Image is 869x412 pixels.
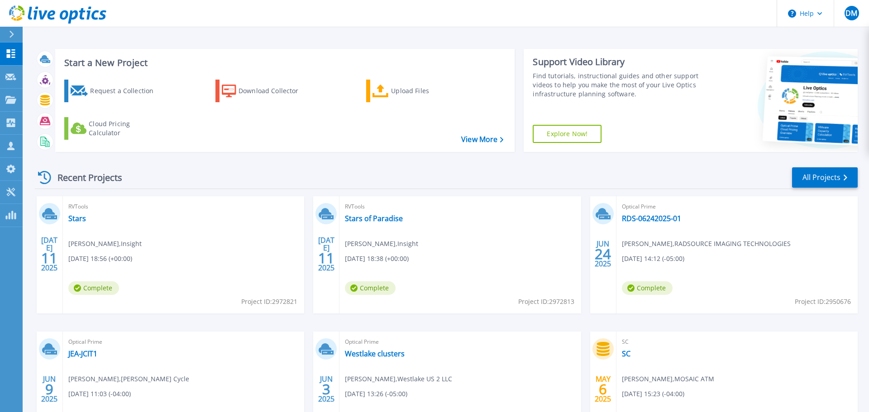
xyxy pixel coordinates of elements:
[318,237,335,270] div: [DATE] 2025
[345,281,396,295] span: Complete
[41,237,58,270] div: [DATE] 2025
[68,374,189,384] span: [PERSON_NAME] , [PERSON_NAME] Cycle
[318,373,335,406] div: JUN 2025
[622,254,684,264] span: [DATE] 14:12 (-05:00)
[622,337,852,347] span: SC
[795,297,851,307] span: Project ID: 2950676
[345,374,452,384] span: [PERSON_NAME] , Westlake US 2 LLC
[533,71,703,99] div: Find tutorials, instructional guides and other support videos to help you make the most of your L...
[622,239,791,249] span: [PERSON_NAME] , RADSOURCE IMAGING TECHNOLOGIES
[391,82,463,100] div: Upload Files
[533,125,602,143] a: Explore Now!
[68,239,142,249] span: [PERSON_NAME] , Insight
[64,58,503,68] h3: Start a New Project
[41,373,58,406] div: JUN 2025
[594,237,611,270] div: JUN 2025
[68,254,132,264] span: [DATE] 18:56 (+00:00)
[241,297,297,307] span: Project ID: 2972821
[68,349,97,358] a: JEA-JCIT1
[792,167,858,188] a: All Projects
[64,117,165,140] a: Cloud Pricing Calculator
[64,80,165,102] a: Request a Collection
[366,80,467,102] a: Upload Files
[622,349,630,358] a: SC
[322,385,330,393] span: 3
[845,9,857,17] span: DM
[622,374,714,384] span: [PERSON_NAME] , MOSAIC ATM
[89,119,161,137] div: Cloud Pricing Calculator
[518,297,574,307] span: Project ID: 2972813
[68,389,131,399] span: [DATE] 11:03 (-04:00)
[345,349,405,358] a: Westlake clusters
[68,202,299,212] span: RVTools
[622,389,684,399] span: [DATE] 15:23 (-04:00)
[345,389,407,399] span: [DATE] 13:26 (-05:00)
[345,337,575,347] span: Optical Prime
[90,82,162,100] div: Request a Collection
[594,373,611,406] div: MAY 2025
[622,202,852,212] span: Optical Prime
[345,239,418,249] span: [PERSON_NAME] , Insight
[239,82,311,100] div: Download Collector
[599,385,607,393] span: 6
[345,254,409,264] span: [DATE] 18:38 (+00:00)
[345,202,575,212] span: RVTools
[41,254,57,262] span: 11
[622,214,681,223] a: RDS-06242025-01
[622,281,673,295] span: Complete
[35,166,134,189] div: Recent Projects
[68,281,119,295] span: Complete
[533,56,703,68] div: Support Video Library
[318,254,334,262] span: 11
[68,337,299,347] span: Optical Prime
[215,80,316,102] a: Download Collector
[68,214,86,223] a: Stars
[345,214,403,223] a: Stars of Paradise
[45,385,53,393] span: 9
[461,135,503,144] a: View More
[595,250,611,258] span: 24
